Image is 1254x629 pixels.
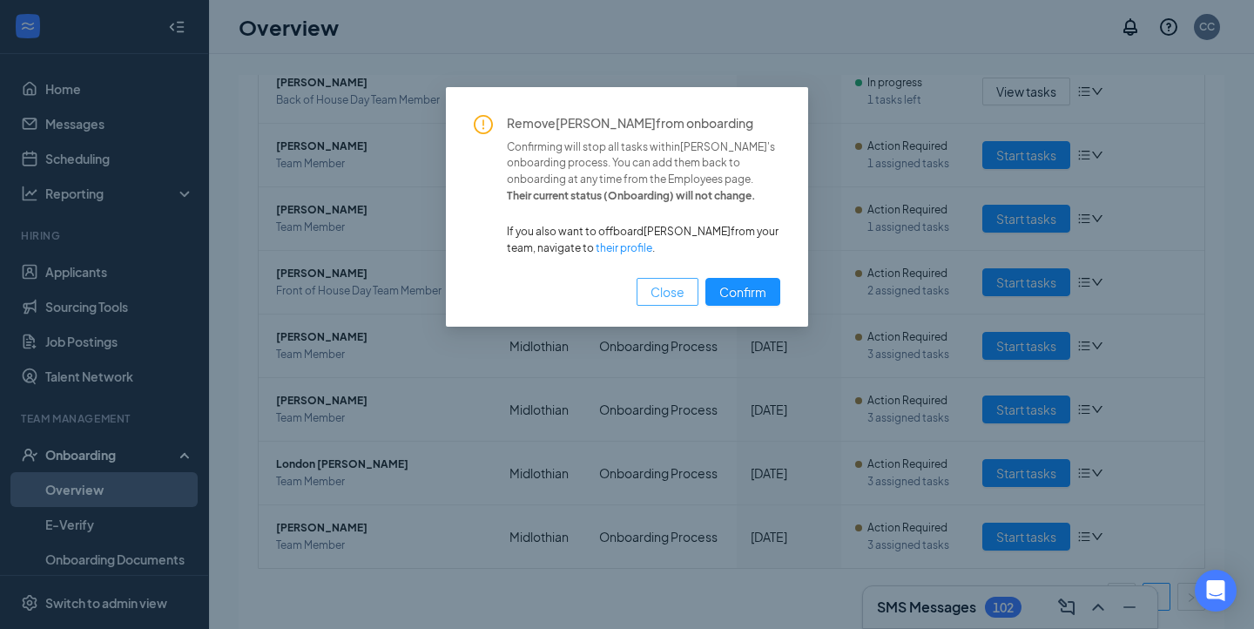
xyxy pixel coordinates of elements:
[1195,570,1237,612] div: Open Intercom Messenger
[474,115,493,134] span: exclamation-circle
[719,282,766,301] span: Confirm
[637,278,698,306] button: Close
[507,188,780,205] span: Their current status ( Onboarding ) will not change.
[651,282,684,301] span: Close
[596,241,652,254] a: their profile
[705,278,780,306] button: Confirm
[507,115,780,132] span: Remove [PERSON_NAME] from onboarding
[507,139,780,189] span: Confirming will stop all tasks within [PERSON_NAME] 's onboarding process. You can add them back ...
[507,224,780,257] span: If you also want to offboard [PERSON_NAME] from your team, navigate to .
